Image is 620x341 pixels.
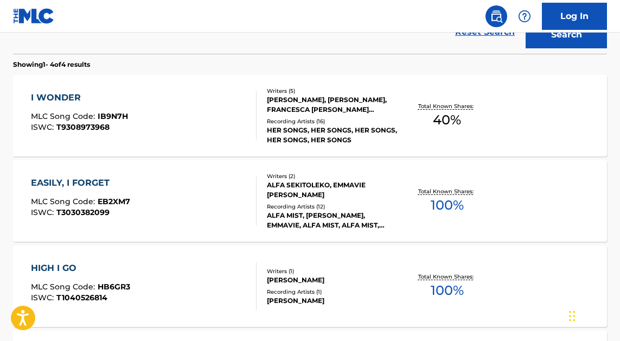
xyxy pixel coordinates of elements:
[431,195,464,215] span: 100 %
[13,75,607,156] a: I WONDERMLC Song Code:IB9N7HISWC:T9308973968Writers (5)[PERSON_NAME], [PERSON_NAME], FRANCESCA [P...
[267,275,398,285] div: [PERSON_NAME]
[13,8,55,24] img: MLC Logo
[418,187,476,195] p: Total Known Shares:
[267,296,398,306] div: [PERSON_NAME]
[56,122,110,132] span: T9308973968
[13,60,90,70] p: Showing 1 - 4 of 4 results
[514,5,535,27] div: Help
[267,288,398,296] div: Recording Artists ( 1 )
[418,102,476,110] p: Total Known Shares:
[31,262,130,275] div: HIGH I GO
[431,281,464,300] span: 100 %
[56,293,107,302] span: T1040526814
[526,21,607,48] button: Search
[31,207,56,217] span: ISWC :
[518,10,531,23] img: help
[31,111,98,121] span: MLC Song Code :
[56,207,110,217] span: T3030382099
[267,203,398,211] div: Recording Artists ( 12 )
[267,172,398,180] div: Writers ( 2 )
[13,245,607,327] a: HIGH I GOMLC Song Code:HB6GR3ISWC:T1040526814Writers (1)[PERSON_NAME]Recording Artists (1)[PERSON...
[267,125,398,145] div: HER SONGS, HER SONGS, HER SONGS, HER SONGS, HER SONGS
[267,95,398,115] div: [PERSON_NAME], [PERSON_NAME], FRANCESCA [PERSON_NAME] [PERSON_NAME] HOLE, [PERSON_NAME], [PERSON_...
[31,91,128,104] div: I WONDER
[542,3,607,30] a: Log In
[418,273,476,281] p: Total Known Shares:
[433,110,461,130] span: 40 %
[98,282,130,292] span: HB6GR3
[31,282,98,292] span: MLC Song Code :
[31,293,56,302] span: ISWC :
[267,267,398,275] div: Writers ( 1 )
[267,180,398,200] div: ALFA SEKITOLEKO, EMMAVIE [PERSON_NAME]
[13,160,607,242] a: EASILY, I FORGETMLC Song Code:EB2XM7ISWC:T3030382099Writers (2)ALFA SEKITOLEKO, EMMAVIE [PERSON_N...
[490,10,503,23] img: search
[98,197,130,206] span: EB2XM7
[31,122,56,132] span: ISWC :
[98,111,128,121] span: IB9N7H
[485,5,507,27] a: Public Search
[267,117,398,125] div: Recording Artists ( 16 )
[31,176,130,190] div: EASILY, I FORGET
[267,211,398,230] div: ALFA MIST, [PERSON_NAME], EMMAVIE, ALFA MIST, ALFA MIST, ALFA MIST, EMMAVIE, ALFA MIST, EMMAVIE
[569,300,576,332] div: Drag
[566,289,620,341] iframe: Chat Widget
[31,197,98,206] span: MLC Song Code :
[267,87,398,95] div: Writers ( 5 )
